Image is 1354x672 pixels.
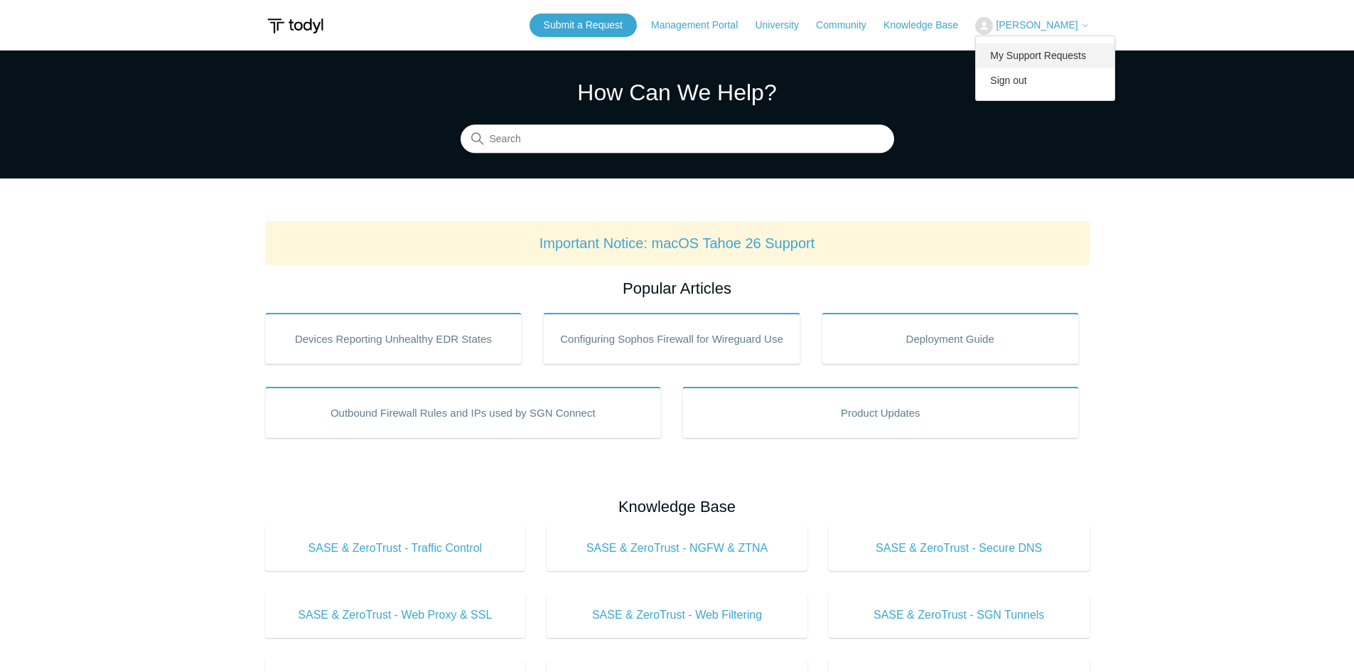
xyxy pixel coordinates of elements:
a: Knowledge Base [883,18,972,33]
span: SASE & ZeroTrust - NGFW & ZTNA [568,540,786,557]
a: Deployment Guide [822,313,1079,364]
a: Devices Reporting Unhealthy EDR States [265,313,522,364]
h1: How Can We Help? [461,75,894,110]
span: SASE & ZeroTrust - Web Filtering [568,607,786,624]
a: SASE & ZeroTrust - Traffic Control [265,526,526,571]
a: SASE & ZeroTrust - Web Filtering [547,592,807,638]
a: University [755,18,812,33]
a: Product Updates [682,387,1079,438]
button: [PERSON_NAME] [975,17,1089,35]
a: Outbound Firewall Rules and IPs used by SGN Connect [265,387,662,438]
a: My Support Requests [976,43,1114,68]
span: SASE & ZeroTrust - Secure DNS [850,540,1068,557]
span: [PERSON_NAME] [996,19,1078,31]
span: SASE & ZeroTrust - Web Proxy & SSL [286,607,505,624]
span: SASE & ZeroTrust - Traffic Control [286,540,505,557]
a: Sign out [976,68,1114,93]
a: SASE & ZeroTrust - NGFW & ZTNA [547,526,807,571]
img: Todyl Support Center Help Center home page [265,13,326,39]
a: SASE & ZeroTrust - Web Proxy & SSL [265,592,526,638]
a: Management Portal [651,18,752,33]
a: Configuring Sophos Firewall for Wireguard Use [543,313,800,364]
a: Submit a Request [530,14,637,37]
a: SASE & ZeroTrust - Secure DNS [829,526,1090,571]
a: SASE & ZeroTrust - SGN Tunnels [829,592,1090,638]
a: Important Notice: macOS Tahoe 26 Support [539,235,815,251]
input: Search [461,125,894,154]
h2: Popular Articles [265,277,1090,300]
span: SASE & ZeroTrust - SGN Tunnels [850,607,1068,624]
h2: Knowledge Base [265,495,1090,518]
a: Community [816,18,881,33]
